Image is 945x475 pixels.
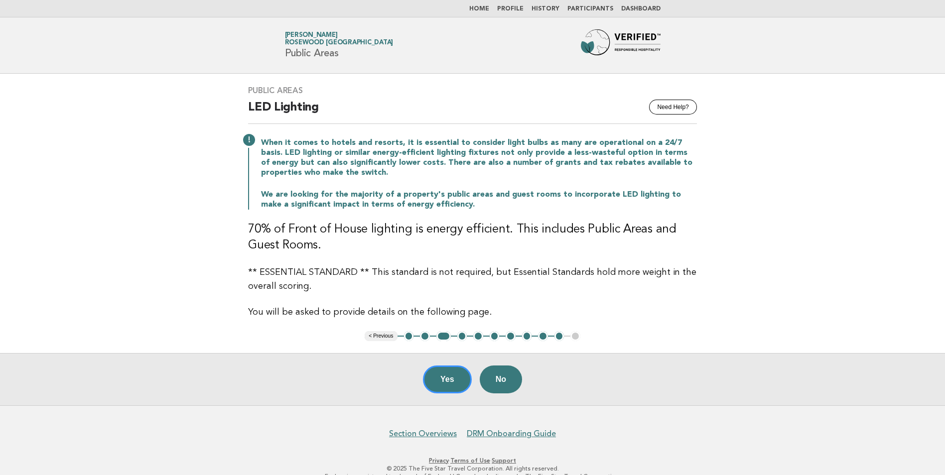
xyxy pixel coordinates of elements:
[404,331,414,341] button: 1
[554,331,564,341] button: 10
[467,429,556,439] a: DRM Onboarding Guide
[429,457,449,464] a: Privacy
[532,6,559,12] a: History
[365,331,397,341] button: < Previous
[538,331,548,341] button: 9
[168,457,778,465] p: · ·
[248,305,697,319] p: You will be asked to provide details on the following page.
[285,32,394,46] a: [PERSON_NAME]Rosewood [GEOGRAPHIC_DATA]
[389,429,457,439] a: Section Overviews
[621,6,661,12] a: Dashboard
[285,32,394,58] h1: Public Areas
[450,457,490,464] a: Terms of Use
[490,331,500,341] button: 6
[497,6,524,12] a: Profile
[649,100,696,115] button: Need Help?
[567,6,613,12] a: Participants
[506,331,516,341] button: 7
[581,29,661,61] img: Forbes Travel Guide
[261,190,697,210] p: We are looking for the majority of a property's public areas and guest rooms to incorporate LED l...
[492,457,516,464] a: Support
[469,6,489,12] a: Home
[423,365,472,393] button: Yes
[248,100,697,124] h2: LED Lighting
[420,331,430,341] button: 2
[285,40,394,46] span: Rosewood [GEOGRAPHIC_DATA]
[261,138,697,178] p: When it comes to hotels and resorts, it is essential to consider light bulbs as many are operatio...
[436,331,451,341] button: 3
[473,331,483,341] button: 5
[522,331,532,341] button: 8
[457,331,467,341] button: 4
[248,265,697,293] p: ** ESSENTIAL STANDARD ** This standard is not required, but Essential Standards hold more weight ...
[248,222,697,253] h3: 70% of Front of House lighting is energy efficient. This includes Public Areas and Guest Rooms.
[168,465,778,473] p: © 2025 The Five Star Travel Corporation. All rights reserved.
[248,86,697,96] h3: Public Areas
[480,365,522,393] button: No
